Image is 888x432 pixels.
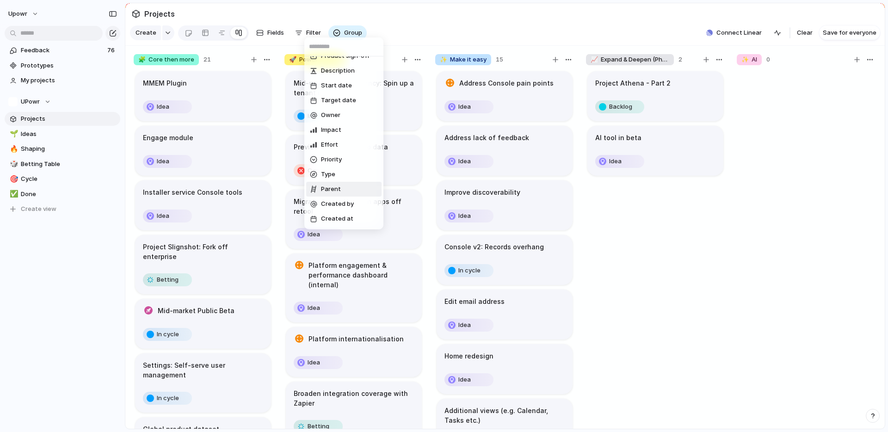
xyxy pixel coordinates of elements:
[321,229,361,238] span: Last changed
[321,170,335,179] span: Type
[321,185,341,194] span: Parent
[321,66,355,75] span: Description
[321,199,354,209] span: Created by
[321,155,342,164] span: Priority
[321,214,353,223] span: Created at
[321,125,341,135] span: Impact
[321,111,340,120] span: Owner
[321,81,352,90] span: Start date
[321,140,338,149] span: Effort
[321,96,356,105] span: Target date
